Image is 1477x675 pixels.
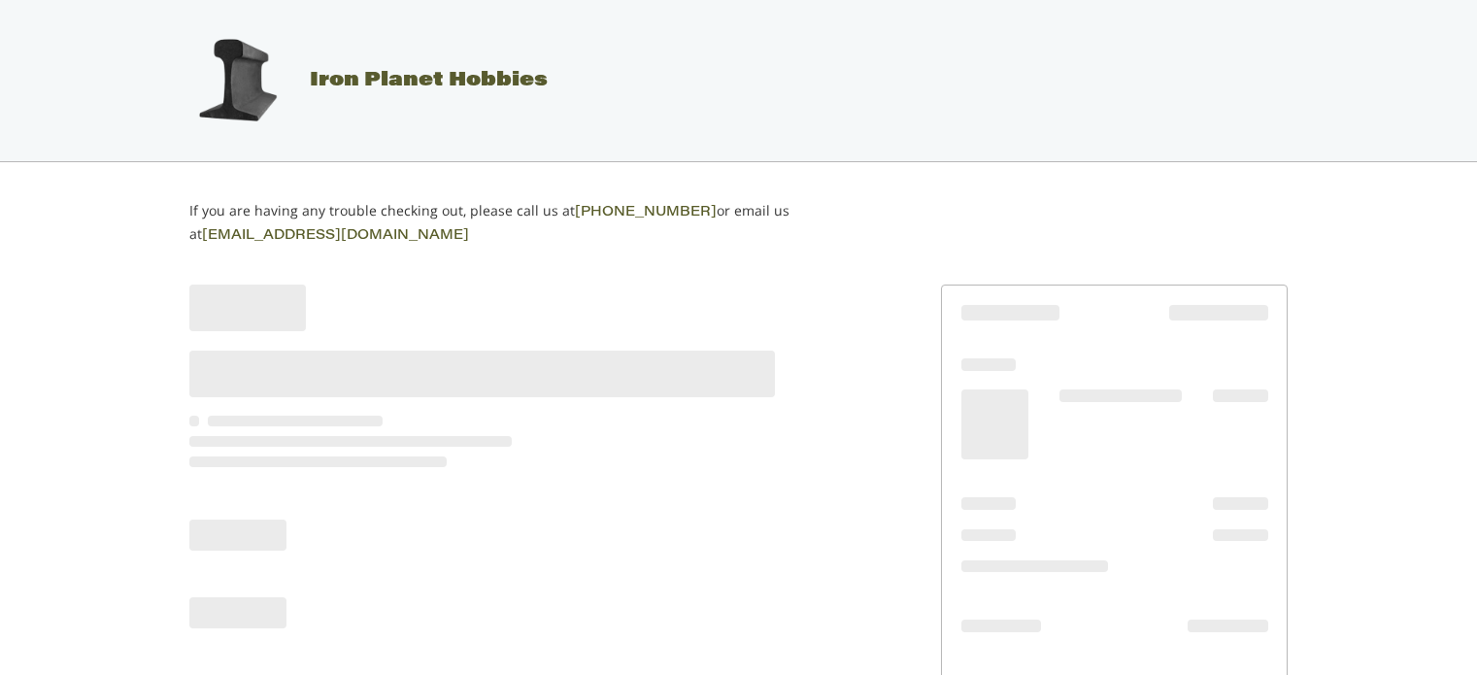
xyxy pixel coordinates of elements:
[575,206,717,219] a: [PHONE_NUMBER]
[188,32,285,129] img: Iron Planet Hobbies
[169,71,548,90] a: Iron Planet Hobbies
[189,200,851,247] p: If you are having any trouble checking out, please call us at or email us at
[310,71,548,90] span: Iron Planet Hobbies
[202,229,469,243] a: [EMAIL_ADDRESS][DOMAIN_NAME]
